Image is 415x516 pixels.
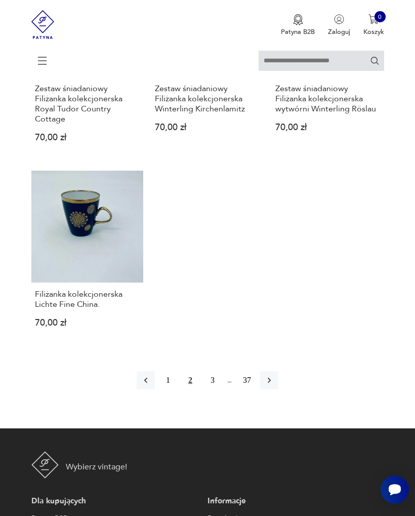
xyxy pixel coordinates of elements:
iframe: Smartsupp widget button [381,475,409,504]
button: Zaloguj [328,14,350,36]
img: Patyna - sklep z meblami i dekoracjami vintage [31,451,59,479]
h3: Filiżanka kolekcjonerska Lichte Fine China. [35,289,140,309]
p: 70,00 zł [275,124,380,132]
button: 1 [159,371,177,389]
p: 70,00 zł [35,320,140,327]
button: 0Koszyk [363,14,384,36]
button: Szukaj [370,56,380,65]
p: Informacje [207,495,380,507]
img: Ikona medalu [293,14,303,25]
p: Dla kupujących [31,495,204,507]
p: Patyna B2B [281,27,315,36]
h3: Zestaw śniadaniowy Filiżanka kolekcjonerska wytwórni Winterling Röslau [275,84,380,114]
a: Filiżanka kolekcjonerska Lichte Fine China.Filiżanka kolekcjonerska Lichte Fine China.70,00 zł [31,171,144,343]
button: 37 [238,371,256,389]
button: Patyna B2B [281,14,315,36]
button: 2 [181,371,199,389]
img: Ikonka użytkownika [334,14,344,24]
p: 70,00 zł [35,134,140,142]
a: Ikona medaluPatyna B2B [281,14,315,36]
h3: Zestaw śniadaniowy Filiżanka kolekcjonerska Winterling Kirchenlamitz [155,84,260,114]
img: Ikona koszyka [368,14,379,24]
p: Wybierz vintage! [66,461,127,473]
button: 3 [203,371,222,389]
p: Zaloguj [328,27,350,36]
h3: Zestaw śniadaniowy Filiżanka kolekcjonerska Royal Tudor Country Cottage [35,84,140,124]
div: 0 [375,11,386,22]
p: Koszyk [363,27,384,36]
p: 70,00 zł [155,124,260,132]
